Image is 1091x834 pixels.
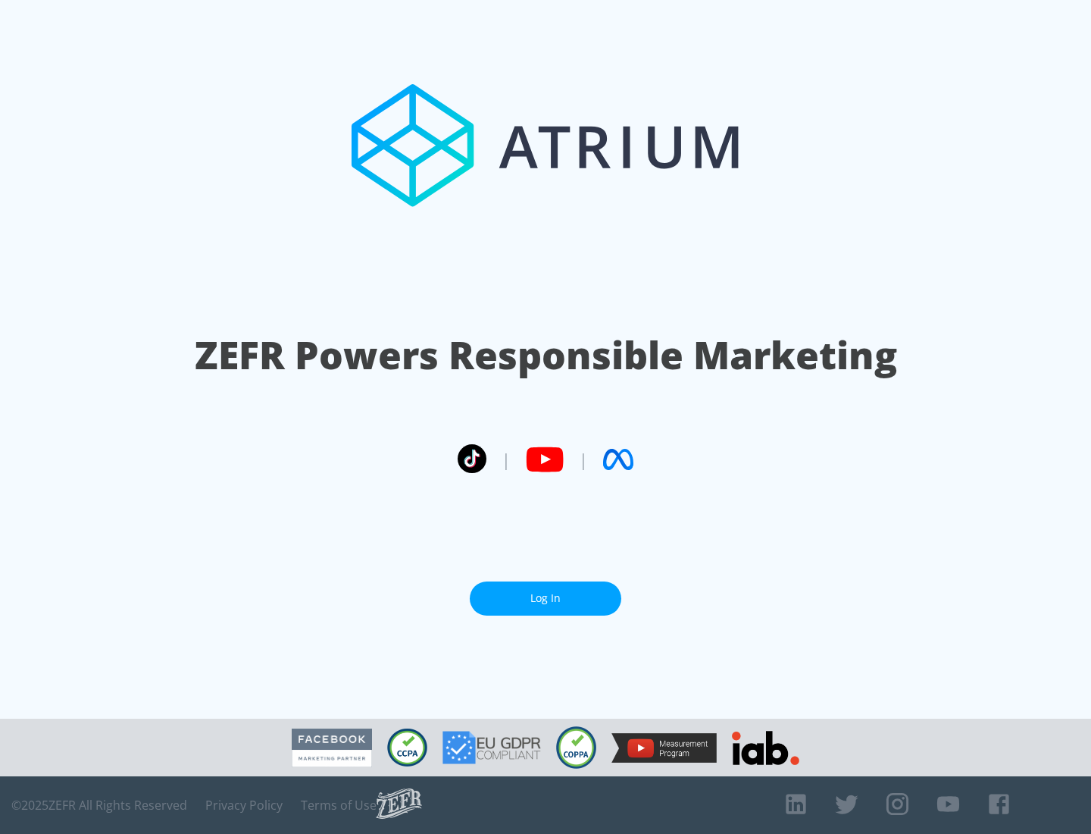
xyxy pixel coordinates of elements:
a: Privacy Policy [205,798,283,813]
img: YouTube Measurement Program [611,733,717,763]
a: Log In [470,582,621,616]
h1: ZEFR Powers Responsible Marketing [195,329,897,381]
img: IAB [732,731,799,765]
img: COPPA Compliant [556,726,596,769]
img: Facebook Marketing Partner [292,729,372,767]
img: CCPA Compliant [387,729,427,767]
span: | [579,448,588,471]
a: Terms of Use [301,798,377,813]
span: | [502,448,511,471]
img: GDPR Compliant [442,731,541,764]
span: © 2025 ZEFR All Rights Reserved [11,798,187,813]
